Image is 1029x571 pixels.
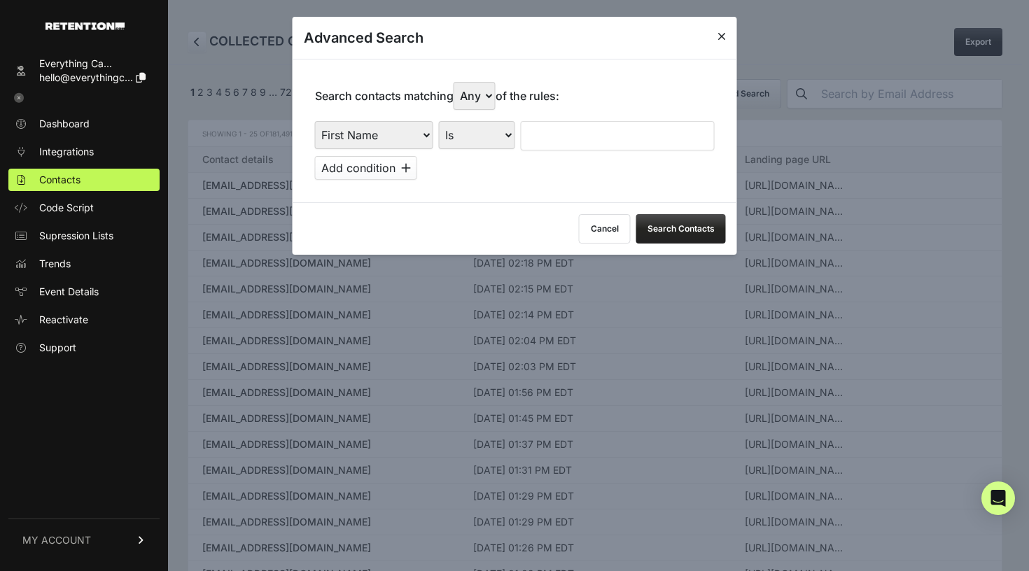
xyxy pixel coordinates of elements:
span: Integrations [39,145,94,159]
a: Trends [8,253,160,275]
a: Everything Ca... hello@everythingc... [8,52,160,89]
div: Open Intercom Messenger [981,481,1015,515]
div: Everything Ca... [39,57,146,71]
span: Event Details [39,285,99,299]
span: Dashboard [39,117,90,131]
span: Support [39,341,76,355]
span: hello@everythingc... [39,71,133,83]
span: Supression Lists [39,229,113,243]
a: MY ACCOUNT [8,519,160,561]
button: Cancel [579,214,631,244]
span: Reactivate [39,313,88,327]
span: MY ACCOUNT [22,533,91,547]
a: Event Details [8,281,160,303]
button: Search Contacts [636,214,726,244]
a: Reactivate [8,309,160,331]
span: Trends [39,257,71,271]
a: Code Script [8,197,160,219]
p: Search contacts matching of the rules: [315,82,559,110]
span: Contacts [39,173,80,187]
button: Add condition [315,156,417,180]
a: Integrations [8,141,160,163]
a: Supression Lists [8,225,160,247]
a: Contacts [8,169,160,191]
img: Retention.com [45,22,125,30]
span: Code Script [39,201,94,215]
a: Support [8,337,160,359]
h3: Advanced Search [304,28,423,48]
a: Dashboard [8,113,160,135]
